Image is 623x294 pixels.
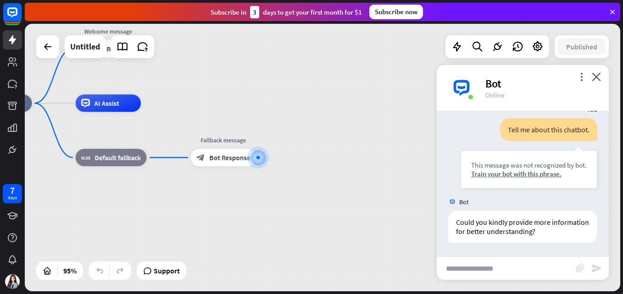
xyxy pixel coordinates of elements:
[3,184,22,203] a: 7 days
[154,263,180,278] span: Support
[471,169,587,178] div: Train your bot with this phrase.
[471,161,587,169] div: This message was not recognized by bot.
[250,6,259,18] div: 3
[459,198,469,206] span: Bot
[61,263,79,278] div: 95%
[94,99,119,108] span: AI Assist
[81,153,90,162] i: block_fallback
[196,153,205,162] i: block_bot_response
[500,118,597,141] div: Tell me about this chatbot.
[7,4,35,31] button: Open LiveChat chat widget
[70,35,100,58] div: Untitled
[485,91,598,99] div: Online
[558,38,606,55] button: Published
[184,136,262,145] div: Fallback message
[69,27,147,36] div: Welcome message
[95,153,141,162] span: Default fallback
[10,186,15,195] div: 7
[592,72,601,81] i: close
[8,195,17,201] div: days
[211,6,362,18] div: Subscribe in days to get your first month for $1
[485,76,598,91] div: Bot
[209,153,250,162] span: Bot Response
[591,263,602,274] i: send
[577,72,586,81] i: more_vert
[369,5,423,19] div: Subscribe now
[448,211,597,243] div: Could you kindly provide more information for better understanding?
[576,263,585,272] i: block_attachment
